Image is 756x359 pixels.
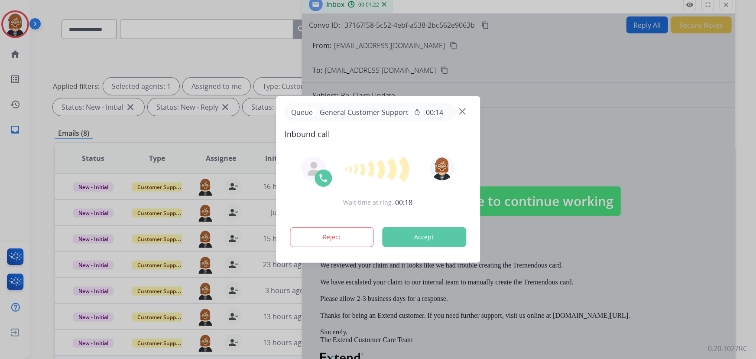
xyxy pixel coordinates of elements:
[414,109,421,116] mat-icon: timer
[708,343,747,354] p: 0.20.1027RC
[430,156,454,180] img: avatar
[459,108,466,115] img: close-button
[316,107,412,117] span: General Customer Support
[344,198,394,207] span: Wait time at ring:
[307,162,321,176] img: agent-avatar
[382,227,466,247] button: Accept
[318,173,328,183] img: call-icon
[396,197,413,208] span: 00:18
[290,227,374,247] button: Reject
[285,128,471,140] span: Inbound call
[426,107,443,117] span: 00:14
[288,107,316,117] p: Queue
